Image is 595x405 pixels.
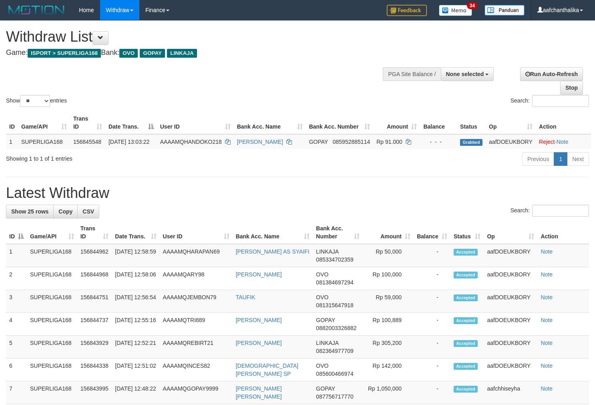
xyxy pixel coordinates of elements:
[313,221,362,244] th: Bank Acc. Number: activate to sort column ascending
[306,111,374,134] th: Bank Acc. Number: activate to sort column ascending
[363,244,414,267] td: Rp 50,000
[439,5,472,16] img: Button%20Memo.svg
[73,139,101,145] span: 156845548
[160,221,233,244] th: User ID: activate to sort column ascending
[316,325,356,331] span: Copy 0882003326882 to clipboard
[414,313,450,336] td: -
[460,139,482,146] span: Grabbed
[467,2,478,9] span: 34
[160,244,233,267] td: AAAAMQHARAPAN69
[541,385,553,392] a: Note
[316,348,353,354] span: Copy 082364977709 to clipboard
[28,49,101,58] span: ISPORT > SUPERLIGA168
[77,290,112,313] td: 156844751
[373,111,420,134] th: Amount: activate to sort column ascending
[316,302,353,308] span: Copy 081315647918 to clipboard
[414,290,450,313] td: -
[454,317,478,324] span: Accepted
[77,221,112,244] th: Trans ID: activate to sort column ascending
[236,248,310,255] a: [PERSON_NAME] AS SYAIFI
[157,111,234,134] th: User ID: activate to sort column ascending
[6,111,18,134] th: ID
[511,95,589,107] label: Search:
[333,139,370,145] span: Copy 085952885114 to clipboard
[536,134,591,149] td: ·
[11,208,48,215] span: Show 25 rows
[112,267,159,290] td: [DATE] 12:58:06
[414,359,450,381] td: -
[316,271,328,278] span: OVO
[160,359,233,381] td: AAAAMQINCES82
[18,134,70,149] td: SUPERLIGA168
[27,221,77,244] th: Game/API: activate to sort column ascending
[484,313,537,336] td: aafDOEUKBORY
[539,139,555,145] a: Reject
[450,221,484,244] th: Status: activate to sort column ascending
[484,221,537,244] th: Op: activate to sort column ascending
[160,313,233,336] td: AAAAMQTRI889
[27,381,77,404] td: SUPERLIGA168
[316,385,335,392] span: GOPAY
[112,290,159,313] td: [DATE] 12:56:54
[167,49,197,58] span: LINKAJA
[541,248,553,255] a: Note
[236,340,282,346] a: [PERSON_NAME]
[27,244,77,267] td: SUPERLIGA168
[6,313,27,336] td: 4
[233,221,313,244] th: Bank Acc. Name: activate to sort column ascending
[383,67,440,81] div: PGA Site Balance /
[454,363,478,370] span: Accepted
[363,336,414,359] td: Rp 305,200
[316,363,328,369] span: OVO
[58,208,72,215] span: Copy
[536,111,591,134] th: Action
[6,336,27,359] td: 5
[363,313,414,336] td: Rp 100,889
[363,267,414,290] td: Rp 100,000
[236,385,282,400] a: [PERSON_NAME] [PERSON_NAME]
[522,152,554,166] a: Previous
[316,393,353,400] span: Copy 087756717770 to clipboard
[532,95,589,107] input: Search:
[454,272,478,278] span: Accepted
[236,363,299,377] a: [DEMOGRAPHIC_DATA][PERSON_NAME] SP
[363,290,414,313] td: Rp 59,000
[414,244,450,267] td: -
[6,4,67,16] img: MOTION_logo.png
[454,249,478,256] span: Accepted
[363,381,414,404] td: Rp 1,050,000
[77,244,112,267] td: 156844962
[77,205,99,218] a: CSV
[457,111,486,134] th: Status
[316,294,328,300] span: OVO
[6,205,54,218] a: Show 25 rows
[484,244,537,267] td: aafDOEUKBORY
[484,267,537,290] td: aafDOEUKBORY
[27,267,77,290] td: SUPERLIGA168
[484,381,537,404] td: aafchhiseyha
[119,49,138,58] span: OVO
[236,271,282,278] a: [PERSON_NAME]
[6,29,389,45] h1: Withdraw List
[160,290,233,313] td: AAAAMQJEMBON79
[6,185,589,201] h1: Latest Withdraw
[541,363,553,369] a: Note
[236,294,255,300] a: TAUFIK
[387,5,427,16] img: Feedback.jpg
[541,271,553,278] a: Note
[6,290,27,313] td: 3
[537,221,589,244] th: Action
[309,139,328,145] span: GOPAY
[77,381,112,404] td: 156843995
[6,95,67,107] label: Show entries
[112,359,159,381] td: [DATE] 12:51:02
[77,359,112,381] td: 156844338
[27,359,77,381] td: SUPERLIGA168
[454,340,478,347] span: Accepted
[112,313,159,336] td: [DATE] 12:55:16
[236,317,282,323] a: [PERSON_NAME]
[112,221,159,244] th: Date Trans.: activate to sort column ascending
[316,256,353,263] span: Copy 085334702359 to clipboard
[237,139,283,145] a: [PERSON_NAME]
[486,134,536,149] td: aafDOEUKBORY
